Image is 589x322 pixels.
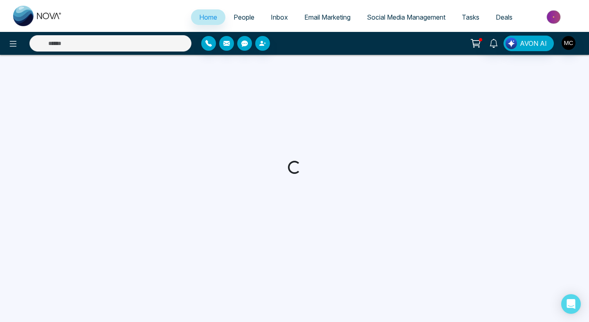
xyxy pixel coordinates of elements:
[462,13,479,21] span: Tasks
[263,9,296,25] a: Inbox
[504,36,554,51] button: AVON AI
[506,38,517,49] img: Lead Flow
[520,38,547,48] span: AVON AI
[304,13,351,21] span: Email Marketing
[199,13,217,21] span: Home
[562,36,576,50] img: User Avatar
[525,8,584,26] img: Market-place.gif
[13,6,62,26] img: Nova CRM Logo
[367,13,445,21] span: Social Media Management
[496,13,513,21] span: Deals
[296,9,359,25] a: Email Marketing
[225,9,263,25] a: People
[359,9,454,25] a: Social Media Management
[454,9,488,25] a: Tasks
[271,13,288,21] span: Inbox
[191,9,225,25] a: Home
[561,294,581,314] div: Open Intercom Messenger
[488,9,521,25] a: Deals
[234,13,254,21] span: People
